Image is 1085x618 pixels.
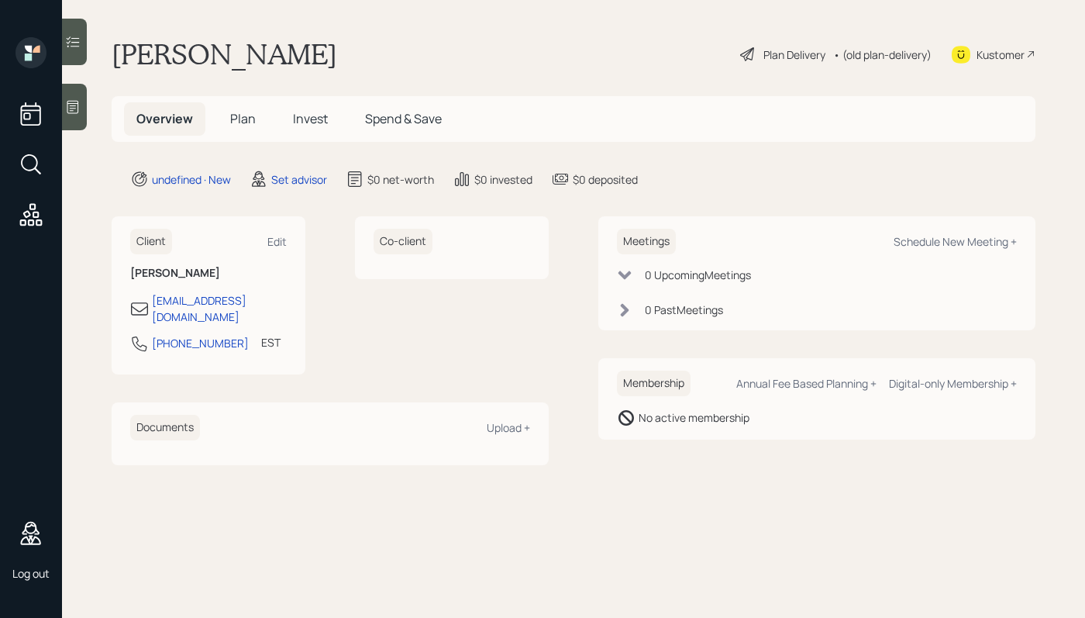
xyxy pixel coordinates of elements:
[12,566,50,581] div: Log out
[639,409,749,426] div: No active membership
[374,229,432,254] h6: Co-client
[365,110,442,127] span: Spend & Save
[261,334,281,350] div: EST
[152,335,249,351] div: [PHONE_NUMBER]
[130,415,200,440] h6: Documents
[645,302,723,318] div: 0 Past Meeting s
[130,229,172,254] h6: Client
[271,171,327,188] div: Set advisor
[136,110,193,127] span: Overview
[230,110,256,127] span: Plan
[645,267,751,283] div: 0 Upcoming Meeting s
[152,171,231,188] div: undefined · New
[367,171,434,188] div: $0 net-worth
[617,229,676,254] h6: Meetings
[763,47,825,63] div: Plan Delivery
[976,47,1025,63] div: Kustomer
[293,110,328,127] span: Invest
[833,47,932,63] div: • (old plan-delivery)
[152,292,287,325] div: [EMAIL_ADDRESS][DOMAIN_NAME]
[894,234,1017,249] div: Schedule New Meeting +
[617,371,691,396] h6: Membership
[112,37,337,71] h1: [PERSON_NAME]
[130,267,287,280] h6: [PERSON_NAME]
[736,376,877,391] div: Annual Fee Based Planning +
[889,376,1017,391] div: Digital-only Membership +
[487,420,530,435] div: Upload +
[474,171,532,188] div: $0 invested
[267,234,287,249] div: Edit
[573,171,638,188] div: $0 deposited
